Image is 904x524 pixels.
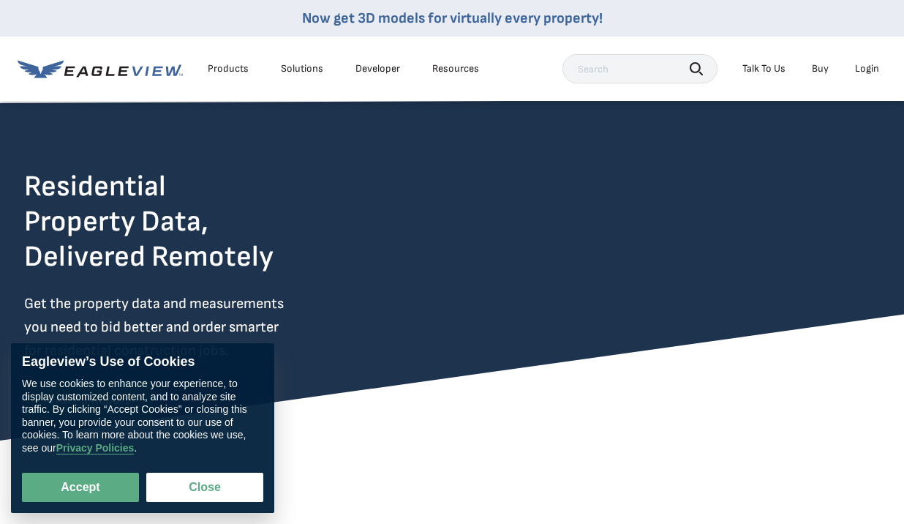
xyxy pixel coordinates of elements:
div: We use cookies to enhance your experience, to display customized content, and to analyze site tra... [22,378,263,454]
button: Close [146,473,263,502]
h2: Residential Property Data, Delivered Remotely [24,169,274,274]
a: Buy [812,62,829,75]
p: Get the property data and measurements you need to bid better and order smarter for residential c... [24,292,344,362]
div: Solutions [281,62,323,75]
div: Products [208,62,249,75]
input: Search [562,54,717,83]
div: Resources [432,62,479,75]
a: Privacy Policies [56,442,135,454]
div: Eagleview’s Use of Cookies [22,354,263,370]
a: Now get 3D models for virtually every property! [302,10,603,27]
a: Developer [355,62,400,75]
div: Login [855,62,879,75]
div: Talk To Us [742,62,786,75]
button: Accept [22,473,139,502]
